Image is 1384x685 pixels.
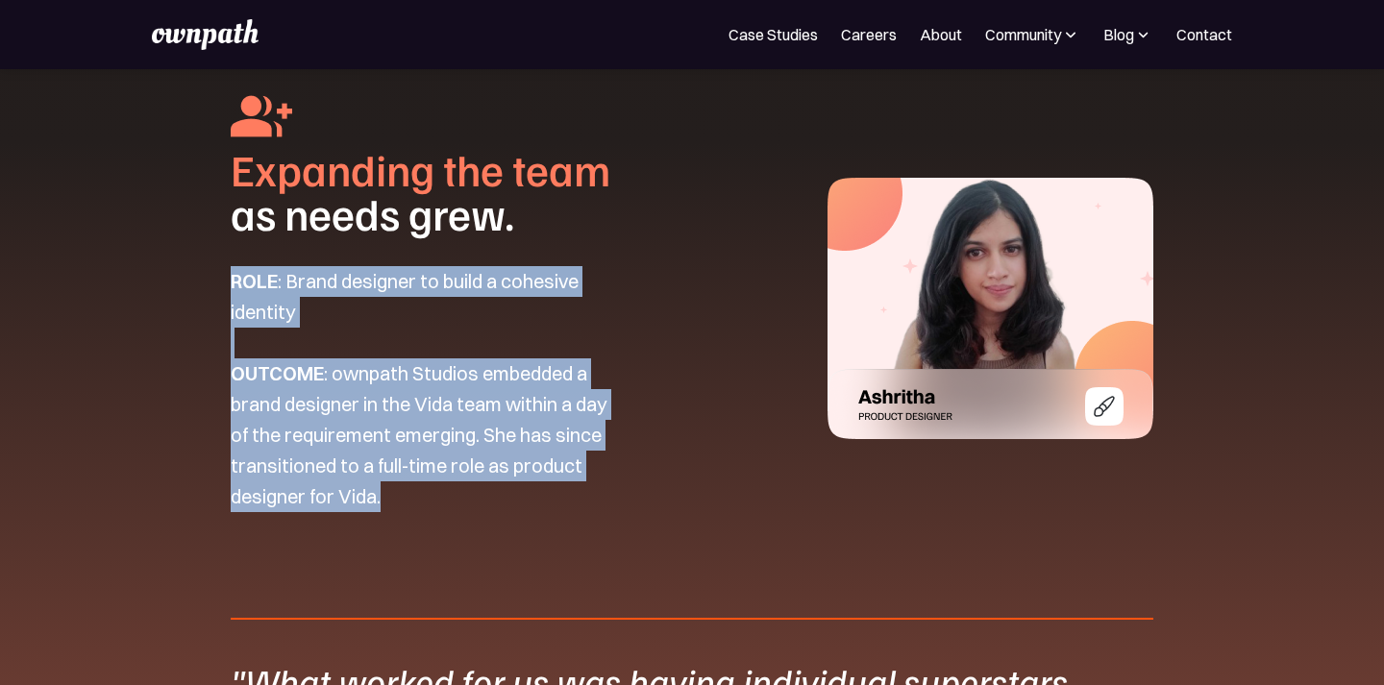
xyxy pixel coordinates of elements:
a: About [920,23,962,46]
div: Blog [1103,23,1134,46]
a: Careers [841,23,897,46]
strong: OUTCOME [231,361,324,385]
h1: Expanding the team [231,147,610,191]
a: Contact [1176,23,1232,46]
div: Blog [1103,23,1153,46]
strong: ROLE [231,269,278,293]
a: Case Studies [729,23,818,46]
div: Community [985,23,1061,46]
div: Community [985,23,1080,46]
h1: as needs grew. [231,191,514,235]
p: : Brand designer to build a cohesive identity : ownpath Studios embedded a brand designer in the ... [231,266,618,512]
